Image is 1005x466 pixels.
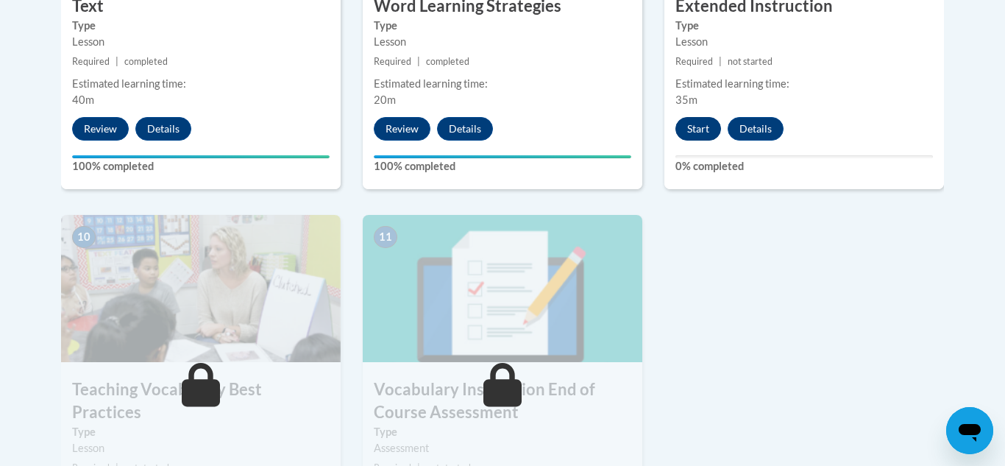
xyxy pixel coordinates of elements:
[363,215,642,362] img: Course Image
[374,93,396,106] span: 20m
[72,76,330,92] div: Estimated learning time:
[374,155,631,158] div: Your progress
[437,117,493,141] button: Details
[675,76,933,92] div: Estimated learning time:
[374,34,631,50] div: Lesson
[675,56,713,67] span: Required
[374,158,631,174] label: 100% completed
[124,56,168,67] span: completed
[417,56,420,67] span: |
[61,215,341,362] img: Course Image
[374,56,411,67] span: Required
[72,117,129,141] button: Review
[675,117,721,141] button: Start
[719,56,722,67] span: |
[72,226,96,248] span: 10
[426,56,469,67] span: completed
[374,117,430,141] button: Review
[72,93,94,106] span: 40m
[675,158,933,174] label: 0% completed
[728,56,773,67] span: not started
[72,155,330,158] div: Your progress
[946,407,993,454] iframe: Button to launch messaging window
[374,18,631,34] label: Type
[374,424,631,440] label: Type
[374,226,397,248] span: 11
[363,378,642,424] h3: Vocabulary Instruction End of Course Assessment
[72,34,330,50] div: Lesson
[116,56,118,67] span: |
[61,378,341,424] h3: Teaching Vocabulary Best Practices
[135,117,191,141] button: Details
[675,34,933,50] div: Lesson
[374,440,631,456] div: Assessment
[675,93,697,106] span: 35m
[374,76,631,92] div: Estimated learning time:
[72,18,330,34] label: Type
[72,56,110,67] span: Required
[72,424,330,440] label: Type
[728,117,784,141] button: Details
[72,440,330,456] div: Lesson
[675,18,933,34] label: Type
[72,158,330,174] label: 100% completed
